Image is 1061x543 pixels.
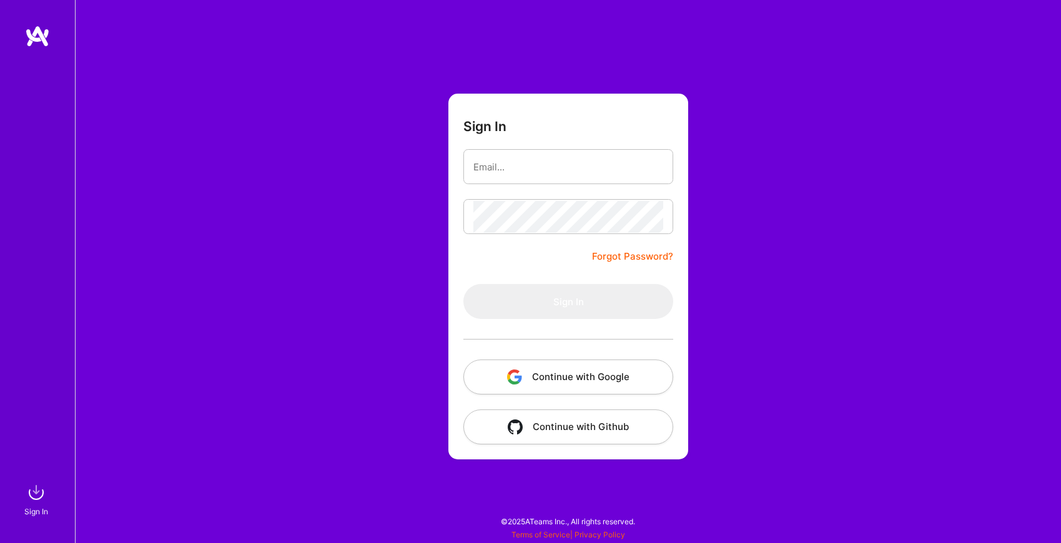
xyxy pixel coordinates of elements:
[463,409,673,444] button: Continue with Github
[26,480,49,518] a: sign inSign In
[511,530,625,539] span: |
[24,480,49,505] img: sign in
[508,419,523,434] img: icon
[575,530,625,539] a: Privacy Policy
[473,151,663,183] input: Email...
[592,249,673,264] a: Forgot Password?
[463,284,673,319] button: Sign In
[75,506,1061,537] div: © 2025 ATeams Inc., All rights reserved.
[511,530,570,539] a: Terms of Service
[463,119,506,134] h3: Sign In
[463,360,673,394] button: Continue with Google
[24,505,48,518] div: Sign In
[507,369,522,384] img: icon
[25,25,50,47] img: logo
